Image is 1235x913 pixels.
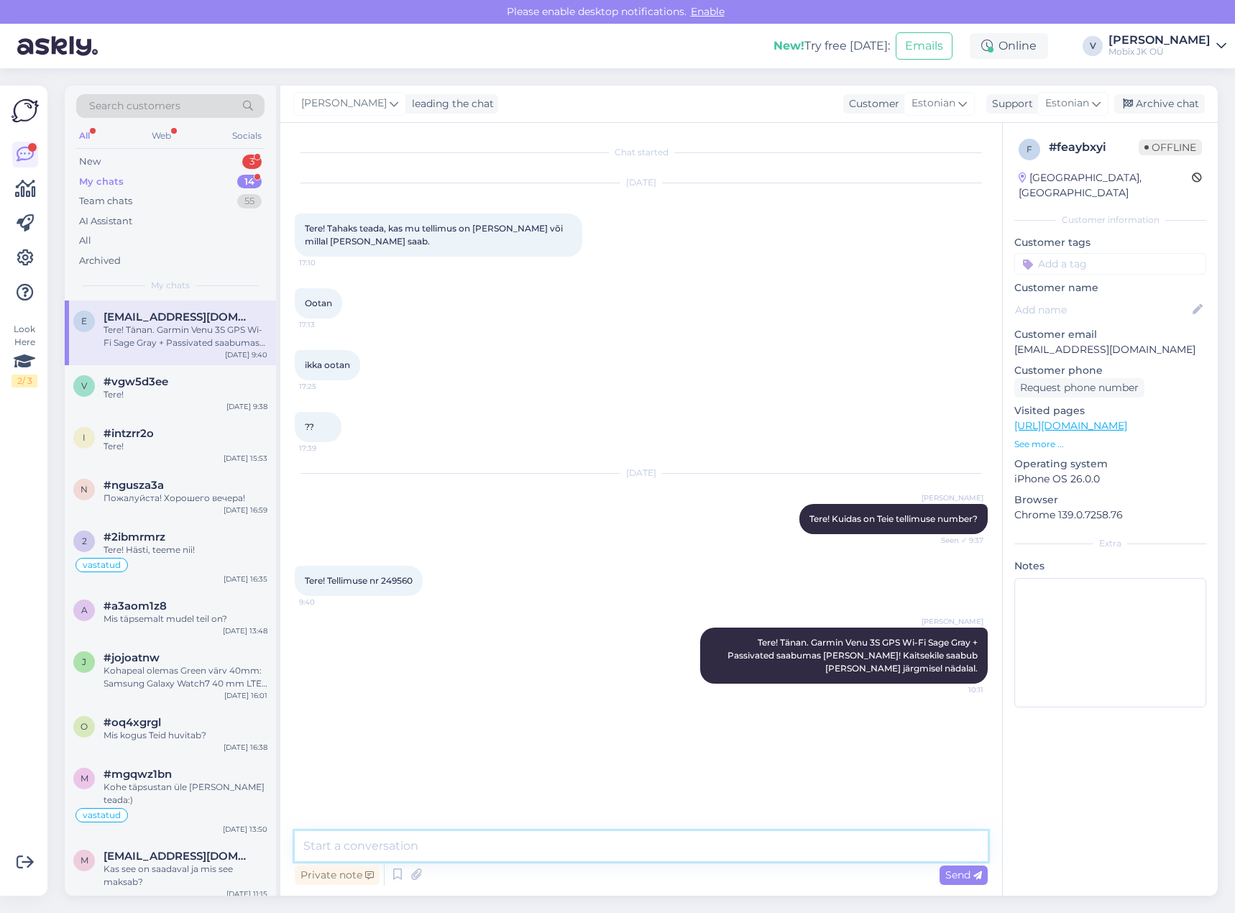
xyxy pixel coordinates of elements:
[242,155,262,169] div: 3
[1014,403,1206,418] p: Visited pages
[224,453,267,464] div: [DATE] 15:53
[1083,36,1103,56] div: V
[406,96,494,111] div: leading the chat
[224,742,267,753] div: [DATE] 16:38
[1108,46,1211,58] div: Mobix JK OÜ
[1015,302,1190,318] input: Add name
[299,597,353,607] span: 9:40
[104,613,267,625] div: Mis täpsemalt mudel teil on?
[104,479,164,492] span: #ngusza3a
[1014,342,1206,357] p: [EMAIL_ADDRESS][DOMAIN_NAME]
[922,616,983,627] span: [PERSON_NAME]
[1014,508,1206,523] p: Chrome 139.0.7258.76
[79,194,132,208] div: Team chats
[1014,456,1206,472] p: Operating system
[104,716,161,729] span: #oq4xgrgl
[81,855,88,866] span: m
[1014,438,1206,451] p: See more ...
[81,484,88,495] span: n
[79,254,121,268] div: Archived
[104,543,267,556] div: Tere! Hästi, teeme nii!
[1108,35,1226,58] a: [PERSON_NAME]Mobix JK OÜ
[79,234,91,248] div: All
[1014,492,1206,508] p: Browser
[1108,35,1211,46] div: [PERSON_NAME]
[89,98,180,114] span: Search customers
[305,421,314,432] span: ??
[687,5,729,18] span: Enable
[305,298,332,308] span: Ootan
[229,127,265,145] div: Socials
[224,690,267,701] div: [DATE] 16:01
[1139,139,1202,155] span: Offline
[970,33,1048,59] div: Online
[1014,280,1206,295] p: Customer name
[79,175,124,189] div: My chats
[224,574,267,584] div: [DATE] 16:35
[299,257,353,268] span: 17:10
[151,279,190,292] span: My chats
[912,96,955,111] span: Estonian
[104,781,267,807] div: Kohe täpsustan üle [PERSON_NAME] teada:)
[301,96,387,111] span: [PERSON_NAME]
[81,605,88,615] span: a
[922,492,983,503] span: [PERSON_NAME]
[1019,170,1192,201] div: [GEOGRAPHIC_DATA], [GEOGRAPHIC_DATA]
[1027,144,1032,155] span: f
[843,96,899,111] div: Customer
[81,773,88,784] span: m
[1049,139,1139,156] div: # feaybxyi
[225,349,267,360] div: [DATE] 9:40
[76,127,93,145] div: All
[12,97,39,124] img: Askly Logo
[81,721,88,732] span: o
[104,863,267,889] div: Kas see on saadaval ja mis see maksab?
[104,600,167,613] span: #a3aom1z8
[82,536,87,546] span: 2
[79,155,101,169] div: New
[82,656,86,667] span: j
[104,324,267,349] div: Tere! Tänan. Garmin Venu 3S GPS Wi-Fi Sage Gray + Passivated saabumas [PERSON_NAME]! Kaitsekile s...
[1014,214,1206,226] div: Customer information
[773,39,804,52] b: New!
[224,505,267,515] div: [DATE] 16:59
[81,380,87,391] span: v
[104,531,165,543] span: #2ibmrmrz
[1014,537,1206,550] div: Extra
[295,146,988,159] div: Chat started
[104,440,267,453] div: Tere!
[1014,327,1206,342] p: Customer email
[945,868,982,881] span: Send
[104,375,168,388] span: #vgw5d3ee
[986,96,1033,111] div: Support
[1014,559,1206,574] p: Notes
[299,381,353,392] span: 17:25
[226,401,267,412] div: [DATE] 9:38
[12,323,37,387] div: Look Here
[104,492,267,505] div: Пожалуйста! Хорошего вечера!
[305,359,350,370] span: ikka ootan
[929,535,983,546] span: Seen ✓ 9:37
[79,214,132,229] div: AI Assistant
[226,889,267,899] div: [DATE] 11:15
[104,768,172,781] span: #mgqwz1bn
[104,664,267,690] div: Kohapeal olemas Green värv 40mm: Samsung Galaxy Watch7 40 mm LTE Green [URL][DOMAIN_NAME]
[104,850,253,863] span: marguskaar@hotmail.com
[104,311,253,324] span: eevahelga.kupits@gmail.com
[929,684,983,695] span: 10:11
[305,575,413,586] span: Tere! Tellimuse nr 249560
[104,427,154,440] span: #intzrr2o
[1014,253,1206,275] input: Add a tag
[237,175,262,189] div: 14
[1014,472,1206,487] p: iPhone OS 26.0.0
[1114,94,1205,114] div: Archive chat
[305,223,565,247] span: Tere! Tahaks teada, kas mu tellimus on [PERSON_NAME] või millal [PERSON_NAME] saab.
[149,127,174,145] div: Web
[12,375,37,387] div: 2 / 3
[727,637,980,674] span: Tere! Tänan. Garmin Venu 3S GPS Wi-Fi Sage Gray + Passivated saabumas [PERSON_NAME]! Kaitsekile s...
[295,176,988,189] div: [DATE]
[299,319,353,330] span: 17:13
[295,866,380,885] div: Private note
[237,194,262,208] div: 55
[1014,235,1206,250] p: Customer tags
